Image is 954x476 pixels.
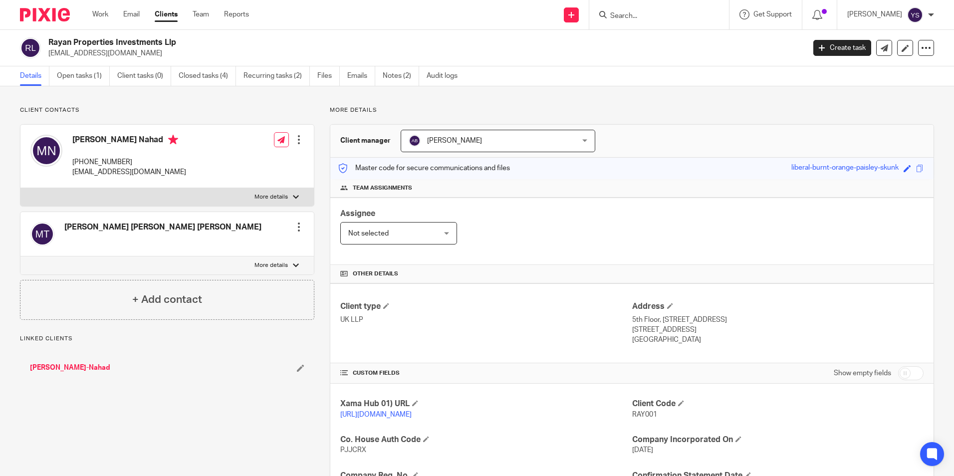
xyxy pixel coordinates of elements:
a: Team [193,9,209,19]
label: Show empty fields [834,368,891,378]
a: Closed tasks (4) [179,66,236,86]
a: Create task [813,40,871,56]
img: svg%3E [30,222,54,246]
span: Assignee [340,210,375,218]
p: Linked clients [20,335,314,343]
h4: Company Incorporated On [632,435,924,445]
p: More details [330,106,934,114]
img: svg%3E [907,7,923,23]
a: Reports [224,9,249,19]
h3: Client manager [340,136,391,146]
p: [PERSON_NAME] [847,9,902,19]
p: [EMAIL_ADDRESS][DOMAIN_NAME] [48,48,798,58]
h4: Xama Hub 01) URL [340,399,632,409]
img: svg%3E [20,37,41,58]
a: Notes (2) [383,66,419,86]
input: Search [609,12,699,21]
a: [URL][DOMAIN_NAME] [340,411,412,418]
span: Other details [353,270,398,278]
p: More details [254,193,288,201]
h4: Client Code [632,399,924,409]
p: More details [254,261,288,269]
p: [STREET_ADDRESS] [632,325,924,335]
span: PJJCRX [340,447,366,454]
a: Clients [155,9,178,19]
h4: + Add contact [132,292,202,307]
p: Master code for secure communications and files [338,163,510,173]
i: Primary [168,135,178,145]
a: Files [317,66,340,86]
a: Work [92,9,108,19]
a: Audit logs [427,66,465,86]
p: UK LLP [340,315,632,325]
a: Open tasks (1) [57,66,110,86]
p: Client contacts [20,106,314,114]
img: Pixie [20,8,70,21]
span: RAY001 [632,411,657,418]
h4: Co. House Auth Code [340,435,632,445]
p: [GEOGRAPHIC_DATA] [632,335,924,345]
p: [PHONE_NUMBER] [72,157,186,167]
div: liberal-burnt-orange-paisley-skunk [791,163,899,174]
img: svg%3E [30,135,62,167]
a: Email [123,9,140,19]
h4: CUSTOM FIELDS [340,369,632,377]
a: Recurring tasks (2) [243,66,310,86]
a: [PERSON_NAME]-Nahad [30,363,110,373]
span: Not selected [348,230,389,237]
span: Get Support [753,11,792,18]
h4: [PERSON_NAME] [PERSON_NAME] [PERSON_NAME] [64,222,261,233]
h4: [PERSON_NAME] Nahad [72,135,186,147]
a: Emails [347,66,375,86]
h4: Client type [340,301,632,312]
span: Team assignments [353,184,412,192]
h2: Rayan Properties Investments Llp [48,37,648,48]
img: svg%3E [409,135,421,147]
span: [DATE] [632,447,653,454]
span: [PERSON_NAME] [427,137,482,144]
h4: Address [632,301,924,312]
a: Details [20,66,49,86]
p: [EMAIL_ADDRESS][DOMAIN_NAME] [72,167,186,177]
p: 5th Floor, [STREET_ADDRESS] [632,315,924,325]
a: Client tasks (0) [117,66,171,86]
